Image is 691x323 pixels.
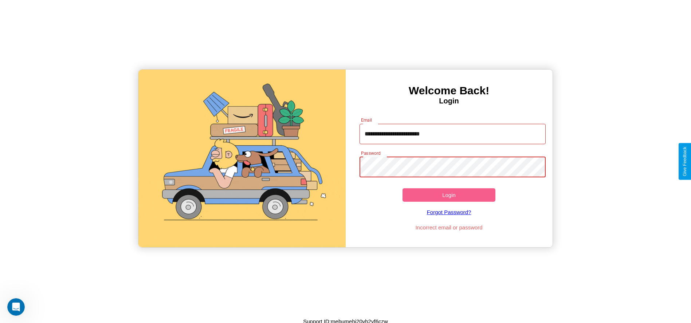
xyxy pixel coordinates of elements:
[682,147,687,176] div: Give Feedback
[361,117,372,123] label: Email
[346,84,553,97] h3: Welcome Back!
[403,188,496,202] button: Login
[356,222,542,232] p: Incorrect email or password
[346,97,553,105] h4: Login
[356,202,542,222] a: Forgot Password?
[7,298,25,316] iframe: Intercom live chat
[361,150,380,156] label: Password
[138,70,345,247] img: gif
